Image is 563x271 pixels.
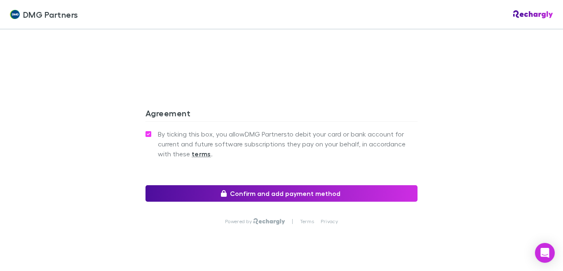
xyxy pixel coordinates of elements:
[535,243,555,263] div: Open Intercom Messenger
[10,9,20,19] img: DMG Partners's Logo
[300,218,314,225] a: Terms
[513,10,553,19] img: Rechargly Logo
[292,218,293,225] p: |
[158,129,418,159] span: By ticking this box, you allow DMG Partners to debit your card or bank account for current and fu...
[145,185,418,202] button: Confirm and add payment method
[225,218,253,225] p: Powered by
[23,8,78,21] span: DMG Partners
[145,108,418,121] h3: Agreement
[253,218,285,225] img: Rechargly Logo
[192,150,211,158] strong: terms
[321,218,338,225] a: Privacy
